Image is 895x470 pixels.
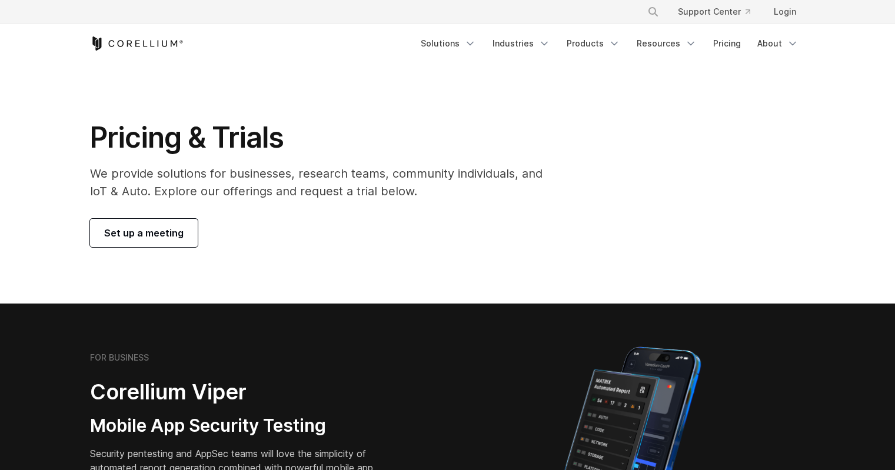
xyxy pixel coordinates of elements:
[90,36,184,51] a: Corellium Home
[750,33,806,54] a: About
[706,33,748,54] a: Pricing
[90,165,559,200] p: We provide solutions for businesses, research teams, community individuals, and IoT & Auto. Explo...
[643,1,664,22] button: Search
[633,1,806,22] div: Navigation Menu
[90,352,149,363] h6: FOR BUSINESS
[414,33,806,54] div: Navigation Menu
[764,1,806,22] a: Login
[560,33,627,54] a: Products
[630,33,704,54] a: Resources
[90,379,391,405] h2: Corellium Viper
[90,415,391,437] h3: Mobile App Security Testing
[485,33,557,54] a: Industries
[414,33,483,54] a: Solutions
[90,120,559,155] h1: Pricing & Trials
[104,226,184,240] span: Set up a meeting
[668,1,760,22] a: Support Center
[90,219,198,247] a: Set up a meeting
